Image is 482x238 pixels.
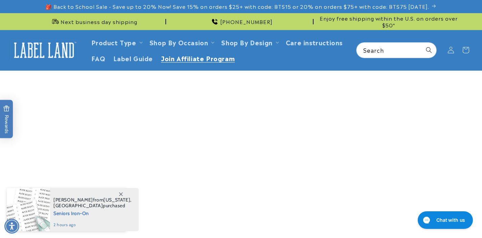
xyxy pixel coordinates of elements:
span: Next business day shipping [61,18,137,25]
a: Label Land [8,37,81,63]
span: [PHONE_NUMBER] [220,18,273,25]
span: [PERSON_NAME] [53,197,93,203]
summary: Shop By Design [217,34,281,50]
span: FAQ [91,54,106,62]
a: FAQ [87,50,110,66]
span: Rewards [3,105,10,134]
span: Seniors Iron-On [53,209,132,217]
span: Join Affiliate Program [161,54,235,62]
span: Shop By Occasion [150,38,208,46]
div: Announcement [169,13,314,30]
div: Announcement [316,13,461,30]
span: Enjoy free shipping within the U.S. on orders over $50* [316,15,461,28]
div: Announcement [21,13,166,30]
span: [US_STATE] [104,197,130,203]
img: Label Land [10,40,78,61]
span: Care instructions [286,38,343,46]
iframe: Gorgias live chat messenger [414,209,475,231]
a: Product Type [91,38,136,47]
span: 🎒 Back to School Sale - Save up to 20% Now! Save 15% on orders $25+ with code: BTS15 or 20% on or... [45,3,429,10]
span: [GEOGRAPHIC_DATA] [53,203,103,209]
summary: Shop By Occasion [145,34,217,50]
span: from , purchased [53,197,132,209]
a: Shop By Design [221,38,272,47]
div: Accessibility Menu [4,219,19,234]
a: Join Affiliate Program [157,50,239,66]
summary: Product Type [87,34,145,50]
span: 2 hours ago [53,222,132,228]
span: Label Guide [113,54,153,62]
a: Label Guide [109,50,157,66]
a: Care instructions [282,34,347,50]
button: Search [421,43,436,57]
